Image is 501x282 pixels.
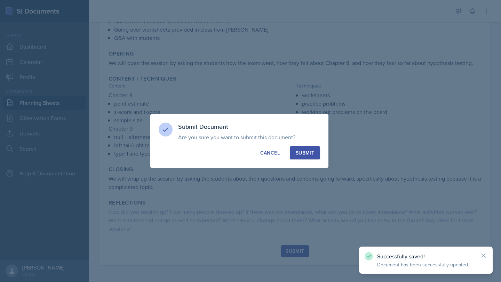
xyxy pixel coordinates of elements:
div: Cancel [260,149,280,156]
p: Successfully saved! [377,253,475,260]
h3: Submit Document [178,123,320,131]
button: Cancel [254,146,286,159]
div: Submit [296,149,314,156]
p: Document has been successfully updated [377,261,475,268]
p: Are you sure you want to submit this document? [178,134,320,141]
button: Submit [290,146,320,159]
